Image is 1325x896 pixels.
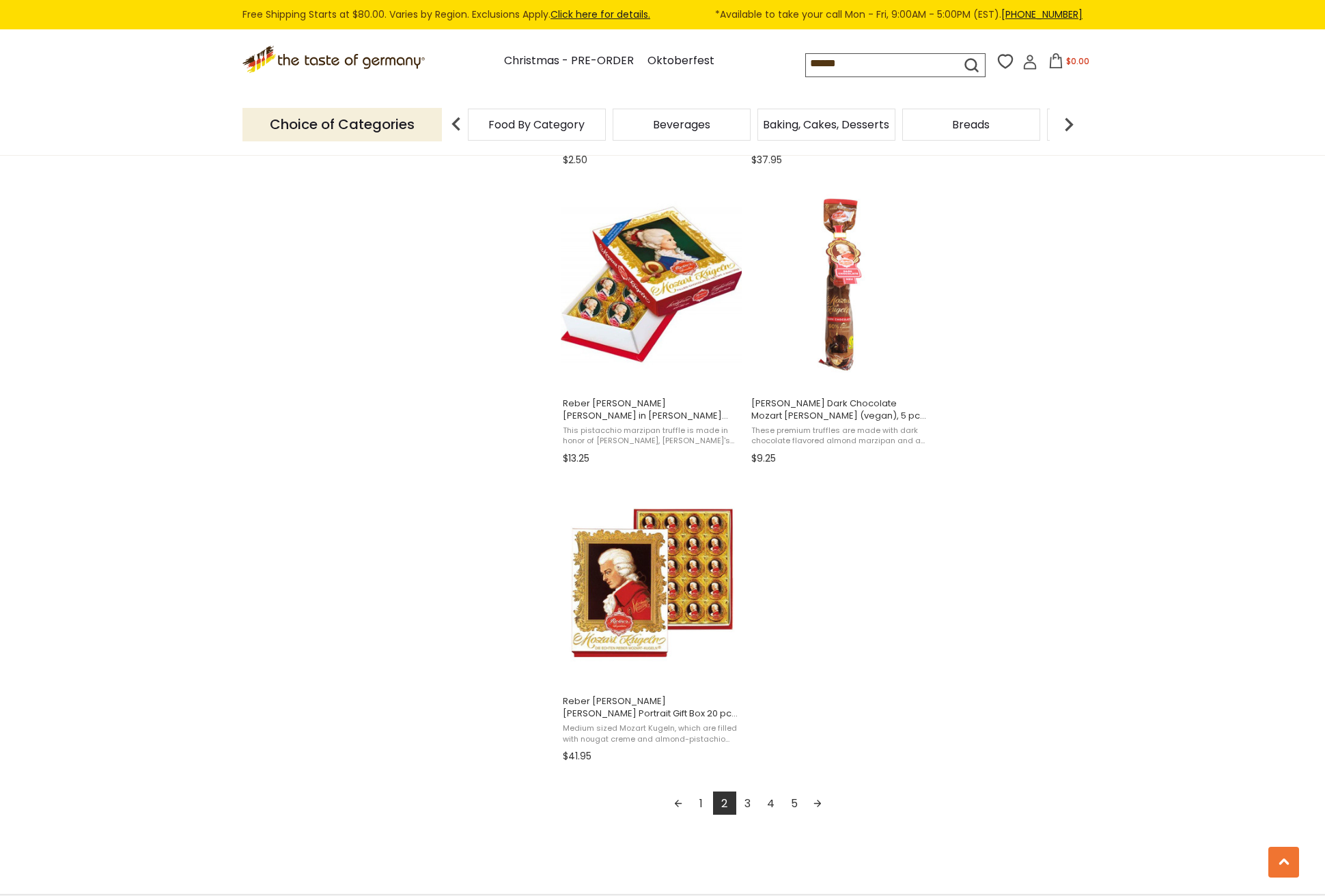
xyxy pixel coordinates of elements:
a: Reber Dark Chocolate Mozart Kugel (vegan), 5 pc., 3.5 oz. [749,182,930,469]
a: Reber Mozart Kugel in Constanze Mozart Portrait Box, 6 pc, 4.2 oz [561,182,742,469]
img: Reber Mozart Kugel in Constanze Mozart Portrait Box [561,194,742,375]
span: Reber [PERSON_NAME] [PERSON_NAME] in [PERSON_NAME] Portrait Box, 6 pc, 4.2 oz [563,397,740,422]
a: [PHONE_NUMBER] [1001,8,1083,21]
a: Beverages [653,120,710,130]
span: $37.95 [751,153,782,167]
span: Medium sized Mozart Kugeln, which are filled with nougat creme and almond-pistachio marzipan and ... [563,723,740,744]
img: previous arrow [443,111,470,138]
span: $9.25 [751,451,776,466]
div: Pagination [563,792,932,819]
img: Reber Mozart Kugeln Dark Chocolate Sleeve 5 ct. [749,194,930,375]
a: Breads [952,120,990,130]
button: $0.00 [1040,53,1098,74]
a: Baking, Cakes, Desserts [763,120,889,130]
a: 1 [690,792,713,815]
a: Reber Mozart Kugel Portrait Gift Box 20 pc. Portrait Box 14.1 oz [561,480,742,767]
a: 2 [713,792,736,815]
a: Click here for details. [550,8,650,21]
span: This pistacchio marzipan truffle is made in honor of [PERSON_NAME], [PERSON_NAME]'s [PERSON_NAME]... [563,425,740,447]
a: Food By Category [488,120,585,130]
a: Next page [806,792,829,815]
a: 4 [759,792,783,815]
a: Christmas - PRE-ORDER [504,52,634,70]
a: 5 [783,792,806,815]
a: Previous page [667,792,690,815]
div: Free Shipping Starts at $80.00. Varies by Region. Exclusions Apply. [242,7,1083,23]
a: Oktoberfest [647,52,714,70]
img: Reber Mozart Kugel Portrait Gift Box 20 pc. Portrait Box 14.1 oz [561,492,742,673]
a: 3 [736,792,759,815]
span: $2.50 [563,153,587,167]
img: next arrow [1055,111,1083,138]
p: Choice of Categories [242,108,442,141]
span: $13.25 [563,451,589,466]
span: [PERSON_NAME] Dark Chocolate Mozart [PERSON_NAME] (vegan), 5 pc., 3.5 oz. [751,397,928,422]
span: These premium truffles are made with dark chocolate flavored almond marzipan and a deliciously so... [751,425,928,447]
span: *Available to take your call Mon - Fri, 9:00AM - 5:00PM (EST). [715,7,1083,23]
span: $41.95 [563,749,591,764]
span: Reber [PERSON_NAME] [PERSON_NAME] Portrait Gift Box 20 pc. Portrait Box 14.1 oz [563,695,740,720]
span: $0.00 [1066,55,1089,67]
